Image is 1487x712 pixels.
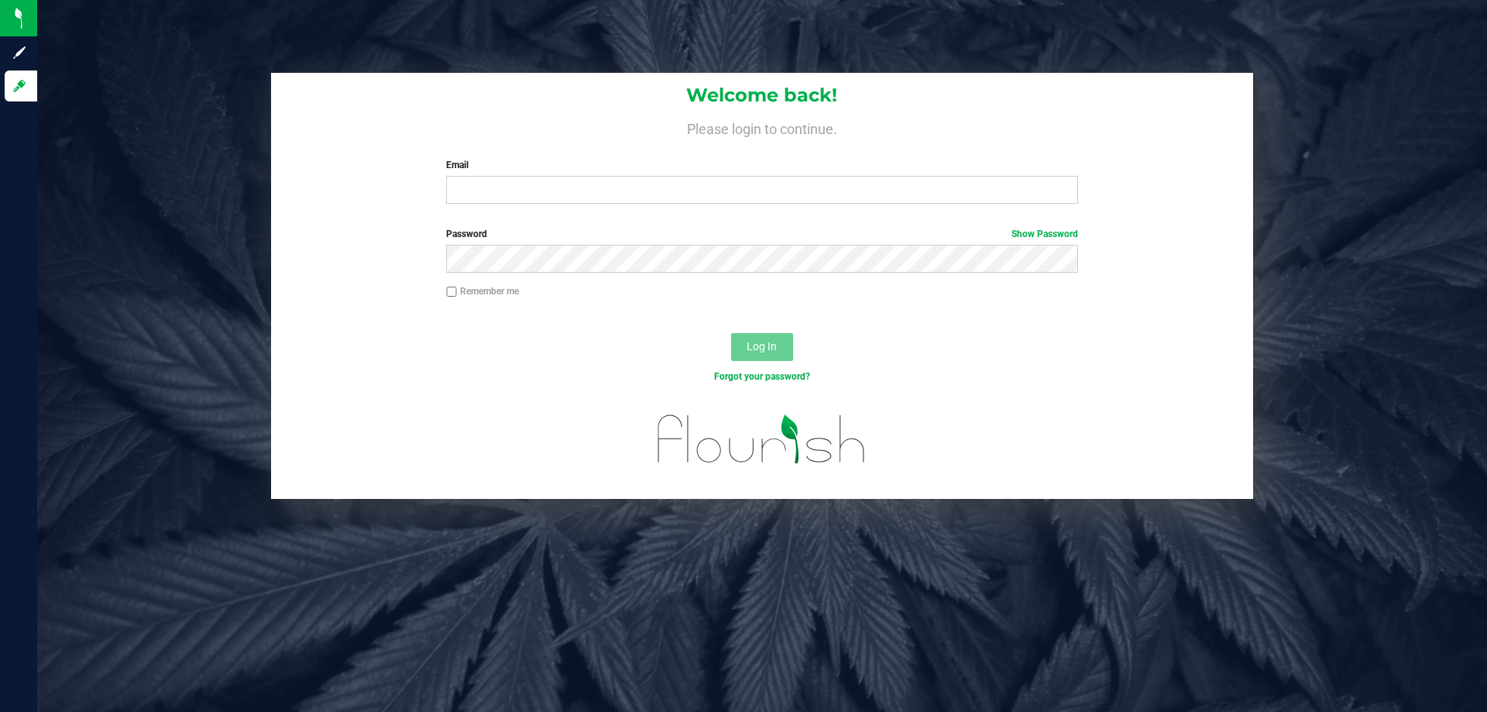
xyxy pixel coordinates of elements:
[12,45,27,60] inline-svg: Sign up
[639,400,884,479] img: flourish_logo.svg
[446,158,1077,172] label: Email
[446,287,457,298] input: Remember me
[446,284,519,298] label: Remember me
[714,371,810,382] a: Forgot your password?
[747,340,777,353] span: Log In
[1011,229,1078,239] a: Show Password
[731,333,793,361] button: Log In
[271,118,1253,136] h4: Please login to continue.
[271,85,1253,105] h1: Welcome back!
[446,229,487,239] span: Password
[12,78,27,94] inline-svg: Log in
